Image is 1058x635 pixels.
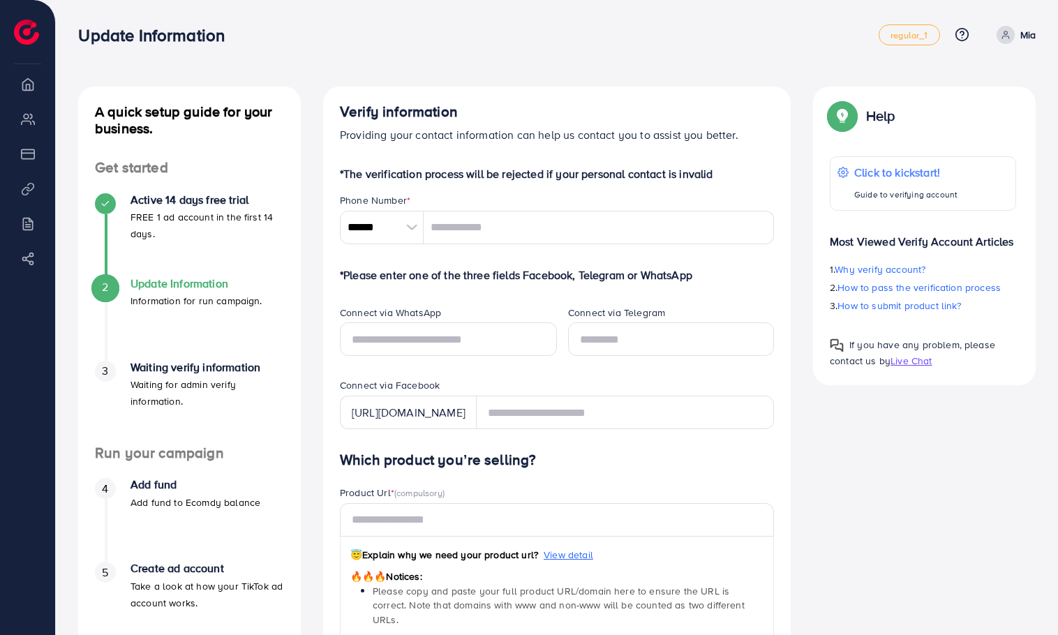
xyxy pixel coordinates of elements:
span: How to submit product link? [837,299,961,313]
span: If you have any problem, please contact us by [830,338,995,368]
p: Providing your contact information can help us contact you to assist you better. [340,126,774,143]
span: How to pass the verification process [837,281,1001,294]
span: 4 [102,481,108,497]
p: *Please enter one of the three fields Facebook, Telegram or WhatsApp [340,267,774,283]
h4: Verify information [340,103,774,121]
span: Why verify account? [835,262,925,276]
h4: Add fund [131,478,260,491]
img: logo [14,20,39,45]
p: Most Viewed Verify Account Articles [830,222,1016,250]
p: Waiting for admin verify information. [131,376,284,410]
p: *The verification process will be rejected if your personal contact is invalid [340,165,774,182]
p: Help [866,107,895,124]
p: Add fund to Ecomdy balance [131,494,260,511]
label: Connect via WhatsApp [340,306,441,320]
p: Mia [1020,27,1036,43]
span: Notices: [350,569,422,583]
h4: Create ad account [131,562,284,575]
img: Popup guide [830,338,844,352]
span: Explain why we need your product url? [350,548,538,562]
div: [URL][DOMAIN_NAME] [340,396,477,429]
p: 1. [830,261,1016,278]
span: View detail [544,548,593,562]
p: 2. [830,279,1016,296]
a: Mia [991,26,1036,44]
h4: Get started [78,159,301,177]
a: regular_1 [879,24,939,45]
h4: Waiting verify information [131,361,284,374]
li: Waiting verify information [78,361,301,444]
span: 2 [102,279,108,295]
li: Update Information [78,277,301,361]
img: Popup guide [830,103,855,128]
span: Live Chat [891,354,932,368]
h4: Run your campaign [78,444,301,462]
span: 5 [102,565,108,581]
li: Add fund [78,478,301,562]
h3: Update Information [78,25,236,45]
p: Take a look at how your TikTok ad account works. [131,578,284,611]
h4: A quick setup guide for your business. [78,103,301,137]
h4: Update Information [131,277,262,290]
label: Phone Number [340,193,410,207]
h4: Active 14 days free trial [131,193,284,207]
span: 😇 [350,548,362,562]
span: Please copy and paste your full product URL/domain here to ensure the URL is correct. Note that d... [373,584,745,627]
h4: Which product you’re selling? [340,451,774,469]
p: Click to kickstart! [854,164,958,181]
span: (compulsory) [394,486,445,499]
p: Information for run campaign. [131,292,262,309]
span: regular_1 [891,31,927,40]
span: 🔥🔥🔥 [350,569,386,583]
li: Active 14 days free trial [78,193,301,277]
label: Product Url [340,486,445,500]
span: 3 [102,363,108,379]
p: FREE 1 ad account in the first 14 days. [131,209,284,242]
p: Guide to verifying account [854,186,958,203]
p: 3. [830,297,1016,314]
label: Connect via Facebook [340,378,440,392]
label: Connect via Telegram [568,306,665,320]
